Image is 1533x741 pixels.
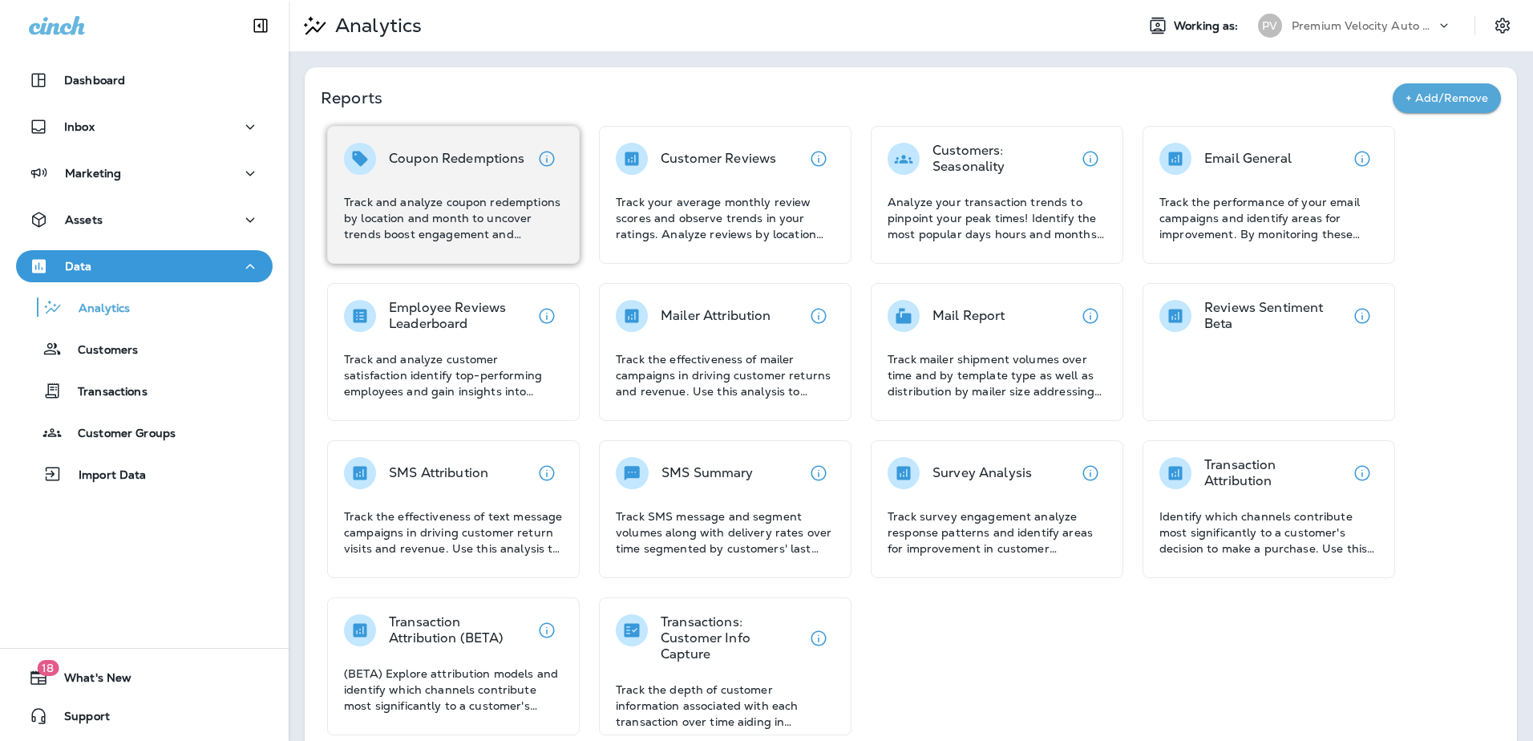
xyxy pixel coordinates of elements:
[1292,19,1436,32] p: Premium Velocity Auto dba Jiffy Lube
[62,385,148,400] p: Transactions
[616,682,835,730] p: Track the depth of customer information associated with each transaction over time aiding in asse...
[1074,457,1106,489] button: View details
[64,74,125,87] p: Dashboard
[62,343,138,358] p: Customers
[661,614,803,662] p: Transactions: Customer Info Capture
[389,151,525,167] p: Coupon Redemptions
[1159,194,1378,242] p: Track the performance of your email campaigns and identify areas for improvement. By monitoring t...
[344,351,563,399] p: Track and analyze customer satisfaction identify top-performing employees and gain insights into ...
[616,194,835,242] p: Track your average monthly review scores and observe trends in your ratings. Analyze reviews by l...
[531,143,563,175] button: View details
[344,194,563,242] p: Track and analyze coupon redemptions by location and month to uncover trends boost engagement and...
[531,457,563,489] button: View details
[16,700,273,732] button: Support
[888,194,1106,242] p: Analyze your transaction trends to pinpoint your peak times! Identify the most popular days hours...
[531,300,563,332] button: View details
[1393,83,1501,113] button: + Add/Remove
[344,666,563,714] p: (BETA) Explore attribution models and identify which channels contribute most significantly to a ...
[16,250,273,282] button: Data
[389,300,531,332] p: Employee Reviews Leaderboard
[1204,151,1292,167] p: Email General
[65,167,121,180] p: Marketing
[932,465,1032,481] p: Survey Analysis
[16,332,273,366] button: Customers
[65,260,92,273] p: Data
[661,465,754,481] p: SMS Summary
[616,508,835,557] p: Track SMS message and segment volumes along with delivery rates over time segmented by customers'...
[1258,14,1282,38] div: PV
[531,614,563,646] button: View details
[803,300,835,332] button: View details
[1174,19,1242,33] span: Working as:
[1074,143,1106,175] button: View details
[661,151,776,167] p: Customer Reviews
[62,427,176,442] p: Customer Groups
[1074,300,1106,332] button: View details
[16,111,273,143] button: Inbox
[803,143,835,175] button: View details
[321,87,1393,109] p: Reports
[1346,457,1378,489] button: View details
[16,64,273,96] button: Dashboard
[616,351,835,399] p: Track the effectiveness of mailer campaigns in driving customer returns and revenue. Use this ana...
[888,508,1106,557] p: Track survey engagement analyze response patterns and identify areas for improvement in customer ...
[803,622,835,654] button: View details
[1204,457,1346,489] p: Transaction Attribution
[329,14,422,38] p: Analytics
[389,465,488,481] p: SMS Attribution
[64,120,95,133] p: Inbox
[63,468,147,484] p: Import Data
[16,157,273,189] button: Marketing
[16,415,273,449] button: Customer Groups
[16,662,273,694] button: 18What's New
[344,508,563,557] p: Track the effectiveness of text message campaigns in driving customer return visits and revenue. ...
[16,204,273,236] button: Assets
[1204,300,1346,332] p: Reviews Sentiment Beta
[389,614,531,646] p: Transaction Attribution (BETA)
[1346,300,1378,332] button: View details
[238,10,283,42] button: Collapse Sidebar
[661,308,771,324] p: Mailer Attribution
[63,302,130,317] p: Analytics
[1159,508,1378,557] p: Identify which channels contribute most significantly to a customer's decision to make a purchase...
[48,671,131,690] span: What's New
[16,374,273,407] button: Transactions
[37,660,59,676] span: 18
[1488,11,1517,40] button: Settings
[932,143,1074,175] p: Customers: Seasonality
[48,710,110,729] span: Support
[16,457,273,491] button: Import Data
[1346,143,1378,175] button: View details
[803,457,835,489] button: View details
[932,308,1005,324] p: Mail Report
[65,213,103,226] p: Assets
[16,290,273,324] button: Analytics
[888,351,1106,399] p: Track mailer shipment volumes over time and by template type as well as distribution by mailer si...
